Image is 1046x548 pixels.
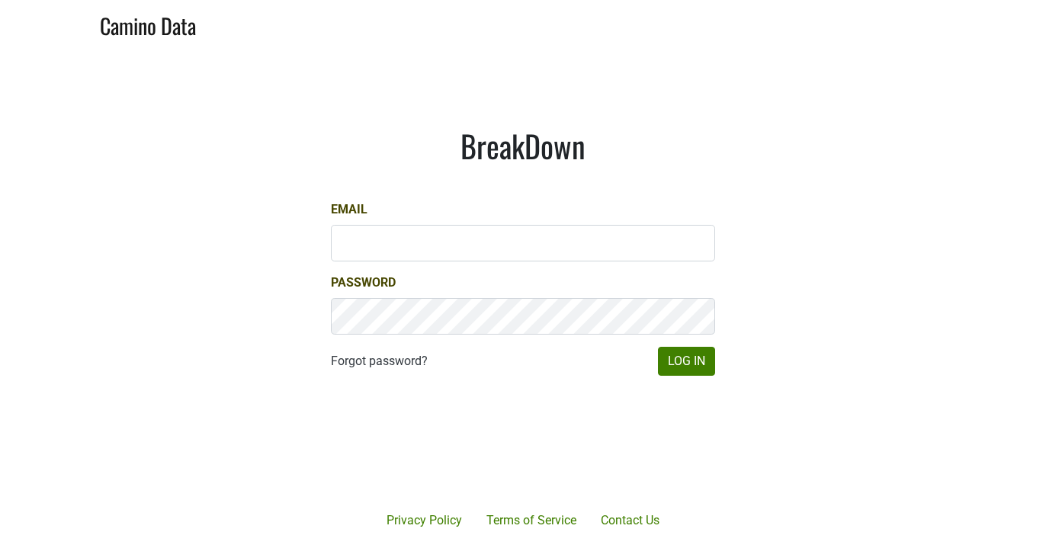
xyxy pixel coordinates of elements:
a: Privacy Policy [374,505,474,536]
button: Log In [658,347,715,376]
a: Camino Data [100,6,196,42]
a: Forgot password? [331,352,428,370]
a: Contact Us [589,505,672,536]
label: Password [331,274,396,292]
label: Email [331,200,367,219]
a: Terms of Service [474,505,589,536]
h1: BreakDown [331,127,715,164]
